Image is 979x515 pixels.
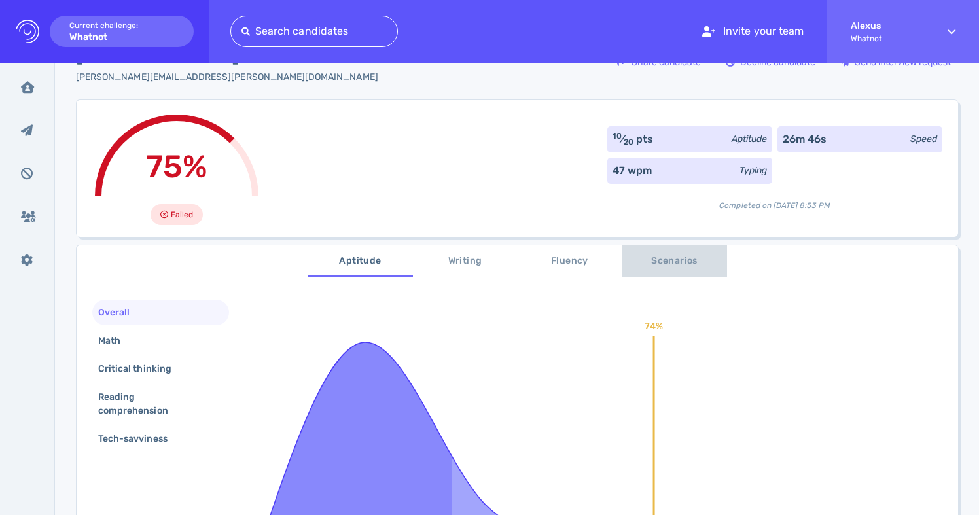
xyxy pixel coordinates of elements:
span: Failed [171,207,193,222]
span: Fluency [525,253,614,270]
sub: 20 [624,137,633,147]
div: Overall [96,303,145,322]
strong: Alexus [851,20,924,31]
text: 74% [645,321,663,332]
div: Typing [739,164,767,177]
div: ⁄ pts [613,132,654,147]
span: Aptitude [316,253,405,270]
div: Reading comprehension [96,387,215,420]
div: Math [96,331,136,350]
span: Whatnot [851,34,924,43]
div: Aptitude [732,132,767,146]
span: Scenarios [630,253,719,270]
div: Critical thinking [96,359,187,378]
div: Speed [910,132,937,146]
span: 75% [146,148,207,185]
div: Tech-savviness [96,429,183,448]
span: Writing [421,253,510,270]
sup: 10 [613,132,622,141]
div: 47 wpm [613,163,652,179]
div: Completed on [DATE] 8:53 PM [607,189,942,211]
div: Click to copy the email address [76,70,378,84]
div: 26m 46s [783,132,827,147]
